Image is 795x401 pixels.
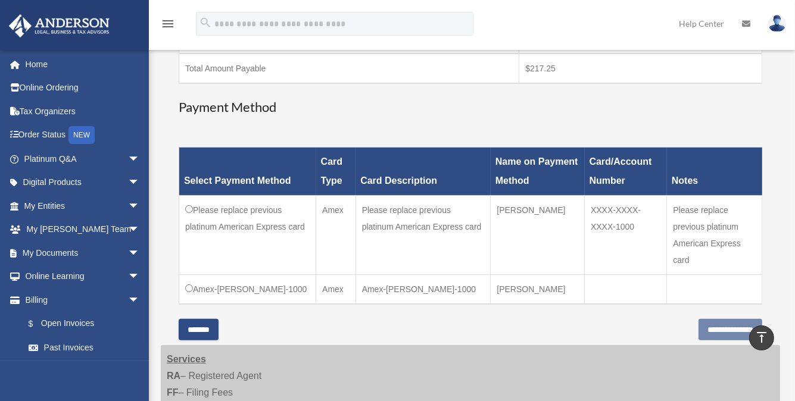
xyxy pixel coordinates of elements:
[179,54,519,83] td: Total Amount Payable
[17,336,152,359] a: Past Invoices
[667,148,762,196] th: Notes
[8,147,158,171] a: Platinum Q&Aarrow_drop_down
[35,317,41,331] span: $
[17,359,152,383] a: Manage Payments
[17,312,146,336] a: $Open Invoices
[128,147,152,171] span: arrow_drop_down
[179,98,762,117] h3: Payment Method
[8,194,158,218] a: My Entitiesarrow_drop_down
[585,148,667,196] th: Card/Account Number
[167,371,180,381] strong: RA
[8,76,158,100] a: Online Ordering
[316,148,356,196] th: Card Type
[8,123,158,148] a: Order StatusNEW
[167,387,179,397] strong: FF
[356,275,491,305] td: Amex-[PERSON_NAME]-1000
[356,196,491,275] td: Please replace previous platinum American Express card
[179,196,316,275] td: Please replace previous platinum American Express card
[161,17,175,31] i: menu
[585,196,667,275] td: XXXX-XXXX-XXXX-1000
[68,126,95,144] div: NEW
[491,275,585,305] td: [PERSON_NAME]
[8,265,158,289] a: Online Learningarrow_drop_down
[179,275,316,305] td: Amex-[PERSON_NAME]-1000
[8,52,158,76] a: Home
[667,196,762,275] td: Please replace previous platinum American Express card
[179,148,316,196] th: Select Payment Method
[128,288,152,312] span: arrow_drop_down
[755,330,769,344] i: vertical_align_top
[316,196,356,275] td: Amex
[128,241,152,265] span: arrow_drop_down
[491,196,585,275] td: [PERSON_NAME]
[519,54,762,83] td: $217.25
[8,288,152,312] a: Billingarrow_drop_down
[128,218,152,242] span: arrow_drop_down
[128,265,152,289] span: arrow_drop_down
[8,241,158,265] a: My Documentsarrow_drop_down
[199,16,212,29] i: search
[768,15,786,32] img: User Pic
[749,325,774,350] a: vertical_align_top
[128,194,152,218] span: arrow_drop_down
[5,14,113,37] img: Anderson Advisors Platinum Portal
[8,171,158,195] a: Digital Productsarrow_drop_down
[161,21,175,31] a: menu
[8,99,158,123] a: Tax Organizers
[8,218,158,242] a: My [PERSON_NAME] Teamarrow_drop_down
[356,148,491,196] th: Card Description
[316,275,356,305] td: Amex
[128,171,152,195] span: arrow_drop_down
[167,354,206,364] strong: Services
[491,148,585,196] th: Name on Payment Method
